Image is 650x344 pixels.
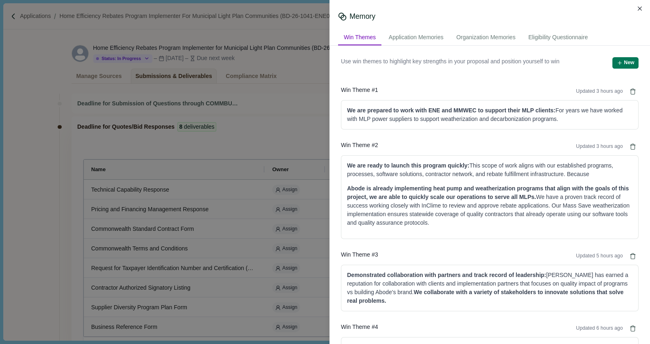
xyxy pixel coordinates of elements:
[576,252,623,260] span: Updated 5 hours ago
[634,3,646,14] button: Close
[341,57,560,69] span: Use win themes to highlight key strengths in your proposal and position yourself to win
[451,30,521,45] div: Organization Memories
[576,88,623,95] span: Updated 3 hours ago
[347,161,632,179] div: This scope of work aligns with our established programs, processes, software solutions, contracto...
[627,250,639,262] button: Delete
[627,323,639,334] button: Delete
[347,185,629,200] span: Abode is already implementing heat pump and weatherization programs that align with the goals of ...
[347,184,632,227] div: We have a proven track record of success working closely with InClime to review and approve rebat...
[347,106,632,123] div: For years we have worked with MLP power suppliers to support weatherization and decarbonization p...
[347,272,546,278] span: Demonstrated collaboration with partners and track record of leadership:
[341,86,378,97] span: Win Theme # 1
[627,86,639,97] button: Delete
[522,30,594,45] div: Eligibility Questionnaire
[576,325,623,332] span: Updated 6 hours ago
[338,30,381,45] div: Win Themes
[612,57,639,69] button: New
[347,289,623,304] span: We collaborate with a variety of stakeholders to innovate solutions that solve real problems.
[576,143,623,150] span: Updated 3 hours ago
[341,250,378,262] span: Win Theme # 3
[341,323,378,334] span: Win Theme # 4
[627,141,639,152] button: Delete
[341,141,378,152] span: Win Theme # 2
[347,107,556,114] span: We are prepared to work with ENE and MMWEC to support their MLP clients:
[350,11,375,22] div: Memory
[383,30,449,45] div: Application Memories
[347,162,469,169] span: We are ready to launch this program quickly:
[347,271,632,305] div: [PERSON_NAME] has earned a reputation for collaboration with clients and implementation partners ...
